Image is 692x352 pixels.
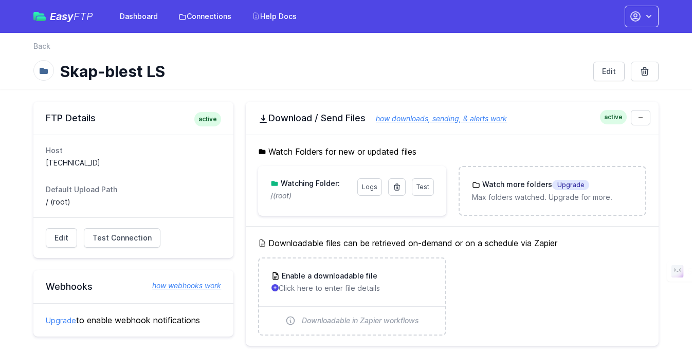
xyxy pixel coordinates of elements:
[46,281,221,293] h2: Webhooks
[593,62,625,81] a: Edit
[46,316,76,325] a: Upgrade
[60,62,585,81] h1: Skap-blest LS
[480,179,589,190] h3: Watch more folders
[194,112,221,126] span: active
[46,184,221,195] dt: Default Upload Path
[46,158,221,168] dd: [TECHNICAL_ID]
[279,178,340,189] h3: Watching Folder:
[114,7,164,26] a: Dashboard
[33,12,46,21] img: easyftp_logo.png
[50,11,93,22] span: Easy
[302,316,419,326] span: Downloadable in Zapier workflows
[33,11,93,22] a: EasyFTP
[600,110,627,124] span: active
[271,283,432,293] p: Click here to enter file details
[258,112,646,124] h2: Download / Send Files
[366,114,507,123] a: how downloads, sending, & alerts work
[246,7,303,26] a: Help Docs
[46,145,221,156] dt: Host
[270,191,351,201] p: /
[416,183,429,191] span: Test
[46,112,221,124] h2: FTP Details
[280,271,377,281] h3: Enable a downloadable file
[93,233,152,243] span: Test Connection
[273,191,292,200] i: (root)
[357,178,382,196] a: Logs
[46,228,77,248] a: Edit
[258,237,646,249] h5: Downloadable files can be retrieved on-demand or on a schedule via Zapier
[33,41,50,51] a: Back
[84,228,160,248] a: Test Connection
[460,167,645,215] a: Watch more foldersUpgrade Max folders watched. Upgrade for more.
[74,10,93,23] span: FTP
[472,192,633,202] p: Max folders watched. Upgrade for more.
[552,180,589,190] span: Upgrade
[46,197,221,207] dd: / (root)
[172,7,238,26] a: Connections
[33,303,233,337] div: to enable webhook notifications
[258,145,646,158] h5: Watch Folders for new or updated files
[259,258,445,335] a: Enable a downloadable file Click here to enter file details Downloadable in Zapier workflows
[33,41,659,58] nav: Breadcrumb
[142,281,221,291] a: how webhooks work
[412,178,434,196] a: Test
